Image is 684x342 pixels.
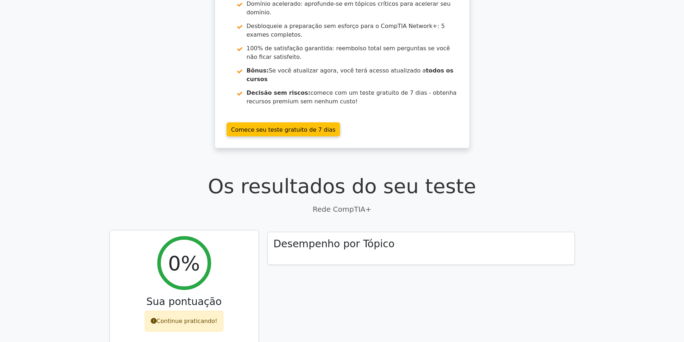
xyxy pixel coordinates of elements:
font: Rede CompTIA+ [313,205,372,214]
font: 0% [168,252,200,275]
font: Desempenho por Tópico [274,238,395,250]
font: Os resultados do seu teste [208,174,476,198]
font: Continue praticando! [157,318,217,324]
font: Sua pontuação [146,296,222,308]
a: Comece seu teste gratuito de 7 dias [227,122,340,136]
